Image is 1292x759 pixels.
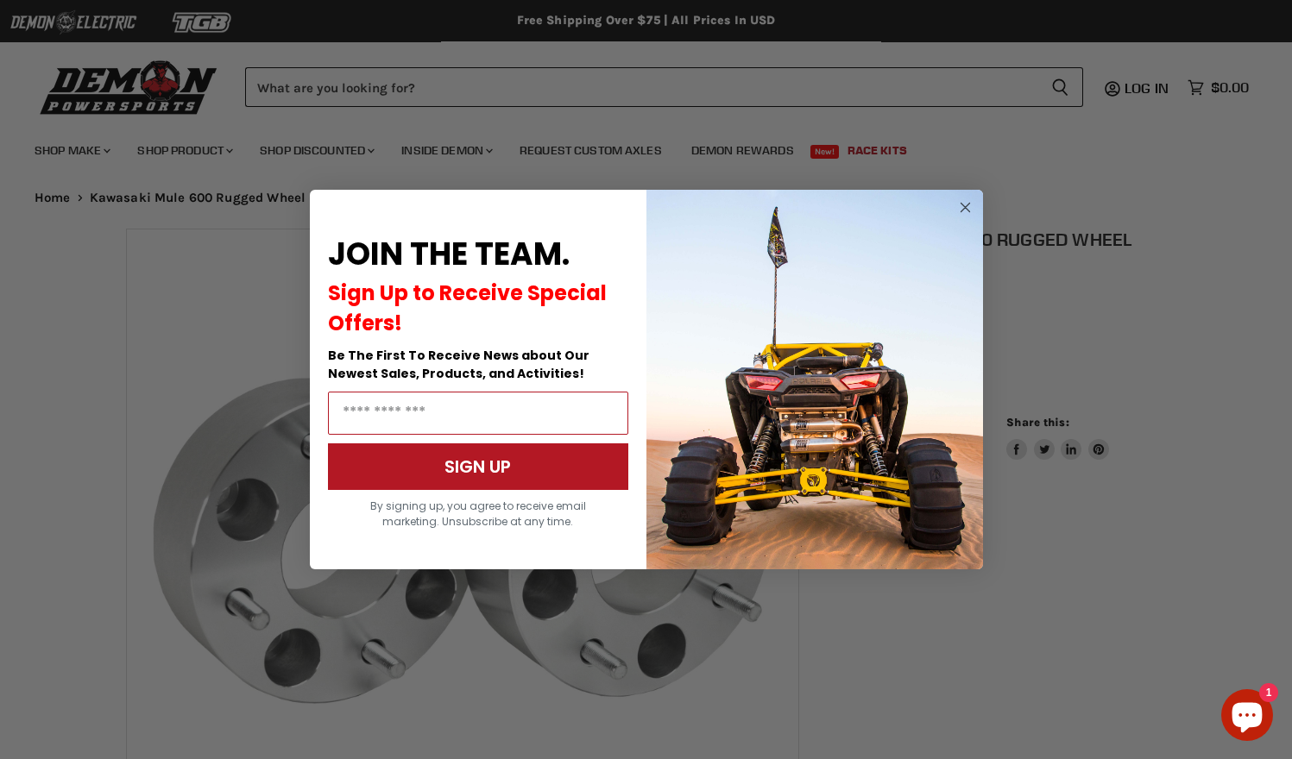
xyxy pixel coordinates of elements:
[328,347,589,382] span: Be The First To Receive News about Our Newest Sales, Products, and Activities!
[328,232,570,276] span: JOIN THE TEAM.
[328,392,628,435] input: Email Address
[328,443,628,490] button: SIGN UP
[1216,689,1278,745] inbox-online-store-chat: Shopify online store chat
[328,279,607,337] span: Sign Up to Receive Special Offers!
[646,190,983,569] img: a9095488-b6e7-41ba-879d-588abfab540b.jpeg
[370,499,586,529] span: By signing up, you agree to receive email marketing. Unsubscribe at any time.
[955,197,976,218] button: Close dialog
